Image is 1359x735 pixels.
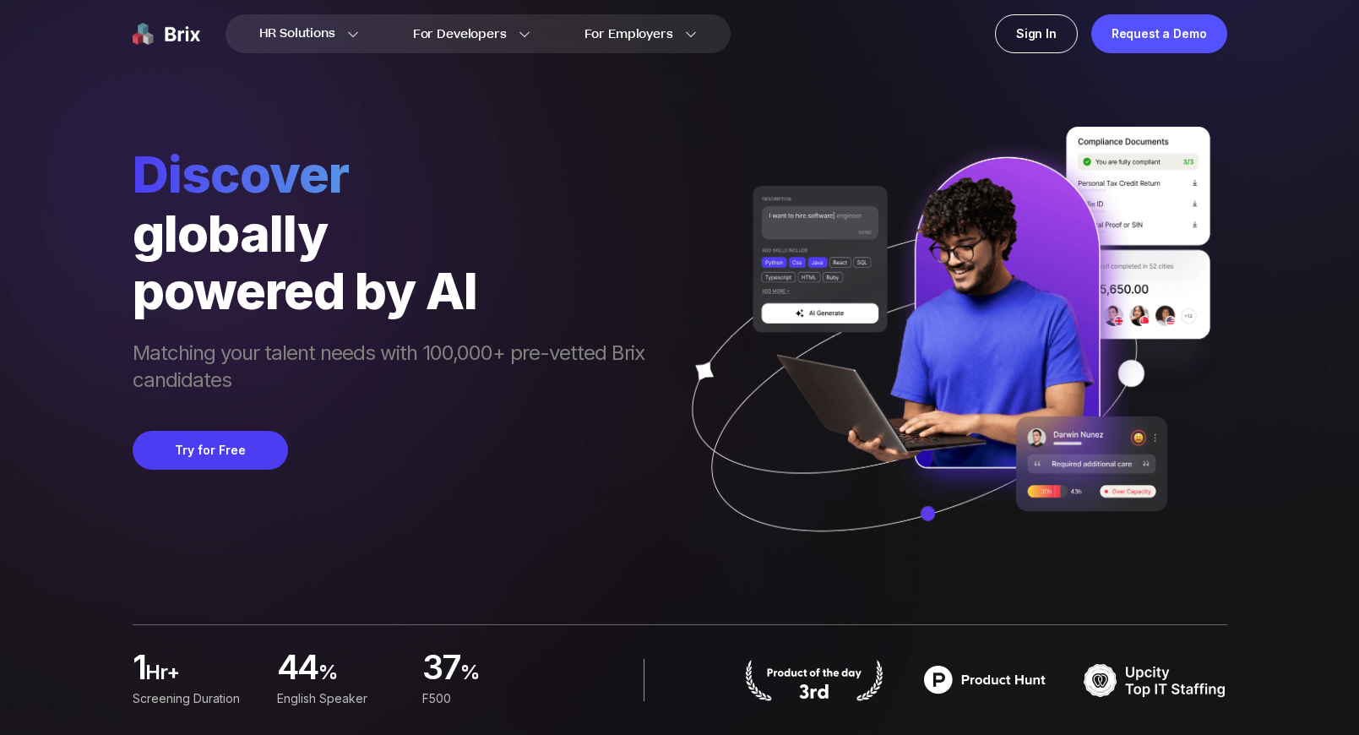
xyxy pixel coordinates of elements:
span: 37 [421,652,460,686]
div: F500 [421,689,546,708]
span: % [318,659,402,693]
div: Screening duration [133,689,257,708]
span: For Employers [584,25,673,43]
div: English Speaker [277,689,401,708]
span: Matching your talent needs with 100,000+ pre-vetted Brix candidates [133,340,661,397]
span: 1 [133,652,145,686]
span: For Developers [413,25,507,43]
img: product hunt badge [913,659,1057,701]
span: hr+ [145,659,257,693]
img: TOP IT STAFFING [1084,659,1227,701]
div: globally [133,204,661,262]
button: Try for Free [133,431,288,470]
div: powered by AI [133,262,661,319]
span: 44 [277,652,318,686]
a: Sign In [995,14,1078,53]
img: product hunt badge [742,659,886,701]
span: Discover [133,144,661,204]
img: ai generate [661,127,1227,581]
span: HR Solutions [259,20,335,47]
span: % [460,659,546,693]
a: Request a Demo [1091,14,1227,53]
